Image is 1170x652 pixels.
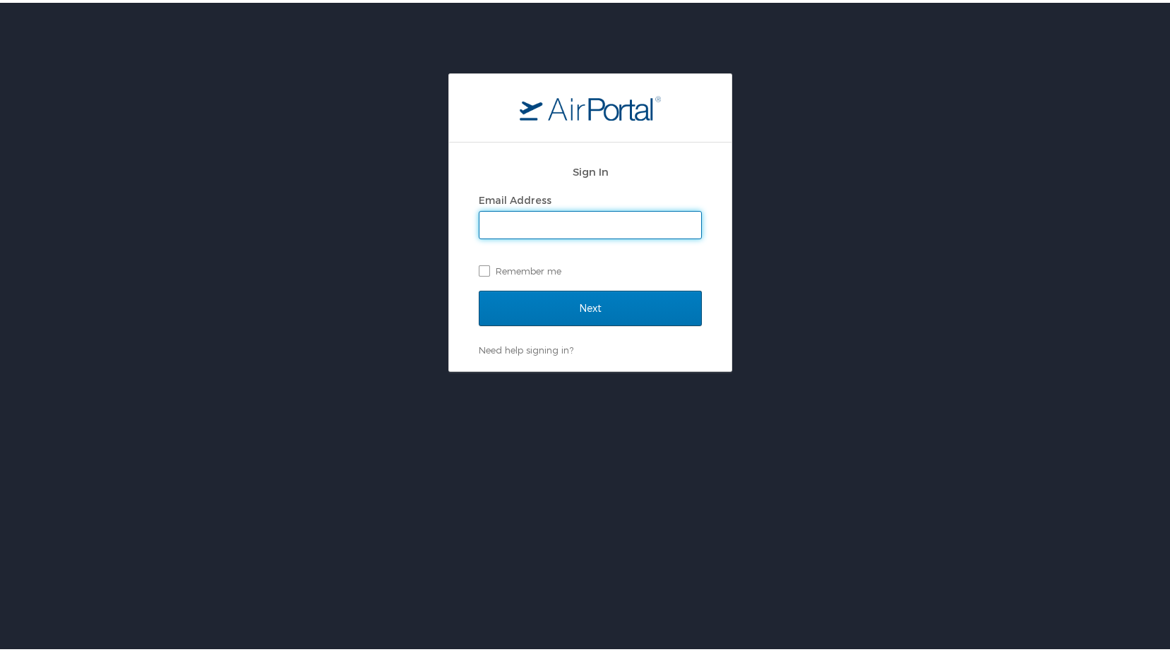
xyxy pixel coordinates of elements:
a: Need help signing in? [479,342,573,353]
input: Next [479,288,702,323]
h2: Sign In [479,161,702,177]
label: Email Address [479,191,551,203]
label: Remember me [479,258,702,279]
img: logo [520,92,661,118]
